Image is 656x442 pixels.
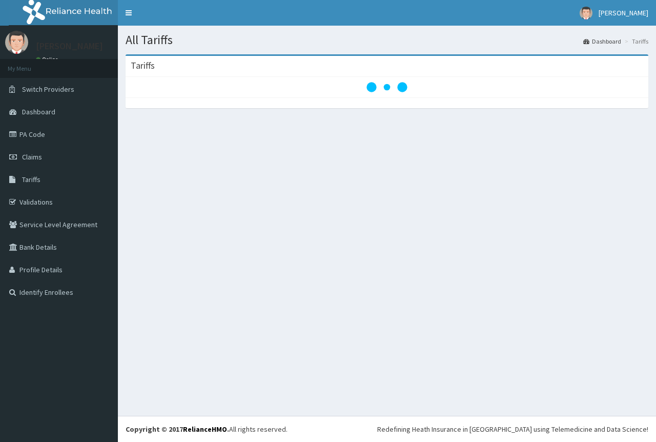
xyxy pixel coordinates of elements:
img: User Image [580,7,592,19]
a: Dashboard [583,37,621,46]
span: Dashboard [22,107,55,116]
h1: All Tariffs [126,33,648,47]
li: Tariffs [622,37,648,46]
svg: audio-loading [366,67,407,108]
strong: Copyright © 2017 . [126,425,229,434]
a: RelianceHMO [183,425,227,434]
h3: Tariffs [131,61,155,70]
span: [PERSON_NAME] [599,8,648,17]
a: Online [36,56,60,63]
span: Tariffs [22,175,40,184]
div: Redefining Heath Insurance in [GEOGRAPHIC_DATA] using Telemedicine and Data Science! [377,424,648,434]
footer: All rights reserved. [118,416,656,442]
span: Switch Providers [22,85,74,94]
img: User Image [5,31,28,54]
span: Claims [22,152,42,162]
p: [PERSON_NAME] [36,42,103,51]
